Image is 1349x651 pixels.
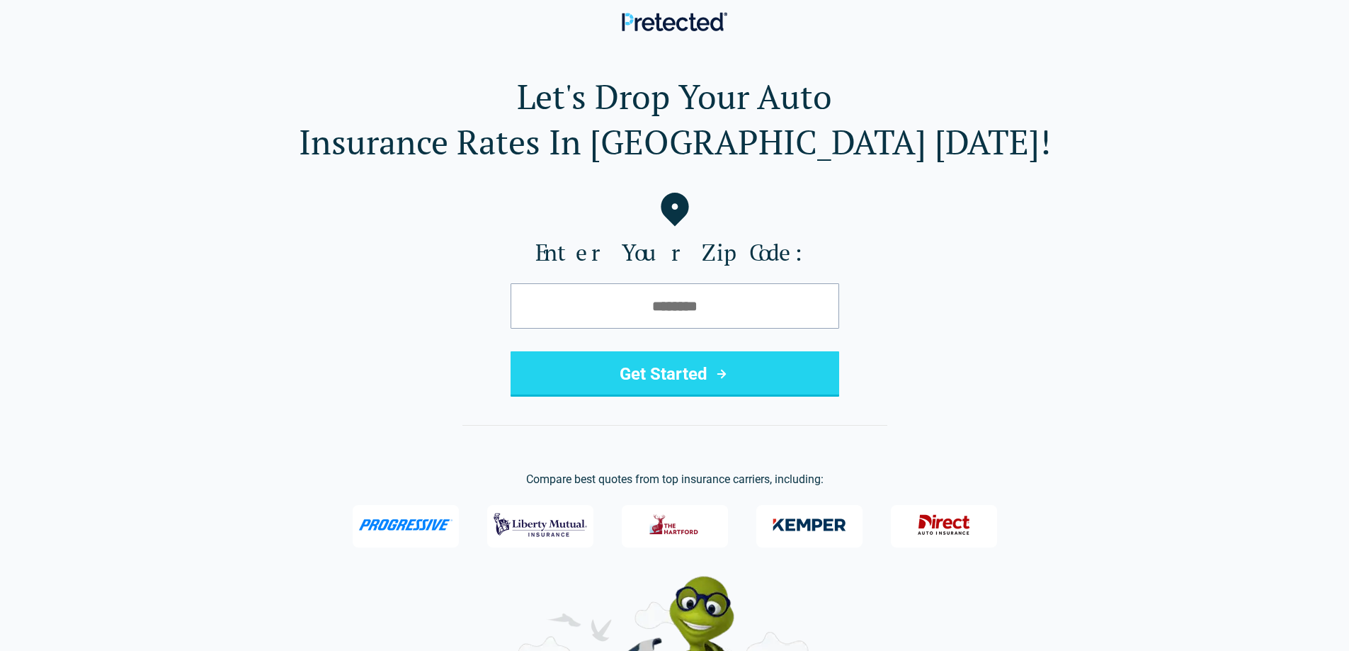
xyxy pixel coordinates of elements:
[511,351,839,397] button: Get Started
[23,471,1326,488] p: Compare best quotes from top insurance carriers, including:
[763,506,856,543] img: Kemper
[23,74,1326,164] h1: Let's Drop Your Auto Insurance Rates In [GEOGRAPHIC_DATA] [DATE]!
[909,506,979,543] img: Direct General
[494,506,587,543] img: Liberty Mutual
[358,519,453,531] img: Progressive
[640,506,710,543] img: The Hartford
[23,238,1326,266] label: Enter Your Zip Code:
[622,12,727,31] img: Pretected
